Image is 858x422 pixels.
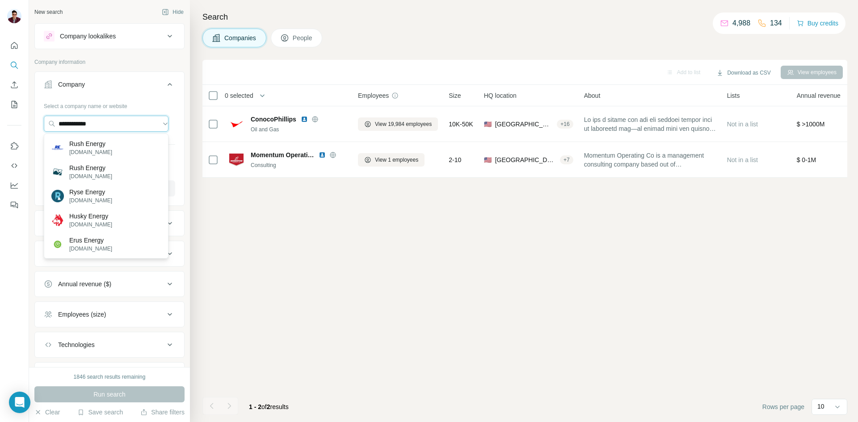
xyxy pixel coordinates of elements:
[251,115,296,124] span: ConocoPhillips
[797,156,816,163] span: $ 0-1M
[69,212,112,221] p: Husky Energy
[7,138,21,154] button: Use Surfe on LinkedIn
[584,151,716,169] span: Momentum Operating Co is a management consulting company based out of [GEOGRAPHIC_DATA], [US_STAT...
[69,221,112,229] p: [DOMAIN_NAME]
[69,236,112,245] p: Erus Energy
[74,373,146,381] div: 1846 search results remaining
[58,280,111,288] div: Annual revenue ($)
[35,304,184,325] button: Employees (size)
[584,115,716,133] span: Lo ips d sitame con adi eli seddoei tempor inci ut laboreetd mag—al enimad mini ven quisnos exerc...
[35,74,184,99] button: Company
[358,117,438,131] button: View 19,984 employees
[261,403,267,410] span: of
[34,408,60,417] button: Clear
[77,408,123,417] button: Save search
[60,32,116,41] div: Company lookalikes
[484,91,517,100] span: HQ location
[375,120,432,128] span: View 19,984 employees
[495,155,556,164] span: [GEOGRAPHIC_DATA], [US_STATE]
[249,403,261,410] span: 1 - 2
[51,142,64,154] img: Rush Energy
[69,148,112,156] p: [DOMAIN_NAME]
[560,156,573,164] div: + 7
[9,392,30,413] div: Open Intercom Messenger
[732,18,750,29] p: 4,988
[44,99,175,110] div: Select a company name or website
[797,91,841,100] span: Annual revenue
[7,38,21,54] button: Quick start
[35,243,184,264] button: HQ location
[69,172,112,180] p: [DOMAIN_NAME]
[770,18,782,29] p: 134
[358,91,389,100] span: Employees
[7,158,21,174] button: Use Surfe API
[762,402,804,411] span: Rows per page
[69,163,112,172] p: Rush Energy
[817,402,824,411] p: 10
[69,188,112,196] p: Ryse Energy
[251,125,347,134] div: Oil and Gas
[35,364,184,386] button: Keywords
[69,196,112,205] p: [DOMAIN_NAME]
[69,139,112,148] p: Rush Energy
[301,116,308,123] img: LinkedIn logo
[449,91,461,100] span: Size
[293,33,313,42] span: People
[449,120,473,129] span: 10K-50K
[251,161,347,169] div: Consulting
[484,120,492,129] span: 🇺🇸
[229,153,244,167] img: Logo of Momentum Operating
[557,120,573,128] div: + 16
[7,96,21,113] button: My lists
[7,9,21,23] img: Avatar
[7,57,21,73] button: Search
[35,213,184,234] button: Industry
[58,80,85,89] div: Company
[249,403,289,410] span: results
[7,77,21,93] button: Enrich CSV
[449,155,461,164] span: 2-10
[156,5,190,19] button: Hide
[797,121,825,128] span: $ >1000M
[495,120,554,129] span: [GEOGRAPHIC_DATA], [US_STATE]
[69,245,112,253] p: [DOMAIN_NAME]
[140,408,185,417] button: Share filters
[484,155,492,164] span: 🇺🇸
[51,166,64,178] img: Rush Energy
[51,238,64,251] img: Erus Energy
[358,153,425,167] button: View 1 employees
[319,151,326,159] img: LinkedIn logo
[727,91,740,100] span: Lists
[58,310,106,319] div: Employees (size)
[797,17,838,29] button: Buy credits
[35,25,184,47] button: Company lookalikes
[35,334,184,355] button: Technologies
[35,273,184,295] button: Annual revenue ($)
[34,8,63,16] div: New search
[267,403,270,410] span: 2
[51,190,64,202] img: Ryse Energy
[34,58,185,66] p: Company information
[584,91,601,100] span: About
[224,33,257,42] span: Companies
[7,177,21,193] button: Dashboard
[58,340,95,349] div: Technologies
[710,66,777,79] button: Download as CSV
[225,91,253,100] span: 0 selected
[7,197,21,213] button: Feedback
[229,117,244,131] img: Logo of ConocoPhillips
[727,121,758,128] span: Not in a list
[202,11,847,23] h4: Search
[727,156,758,163] span: Not in a list
[375,156,418,164] span: View 1 employees
[251,150,314,159] span: Momentum Operating
[51,214,64,226] img: Husky Energy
